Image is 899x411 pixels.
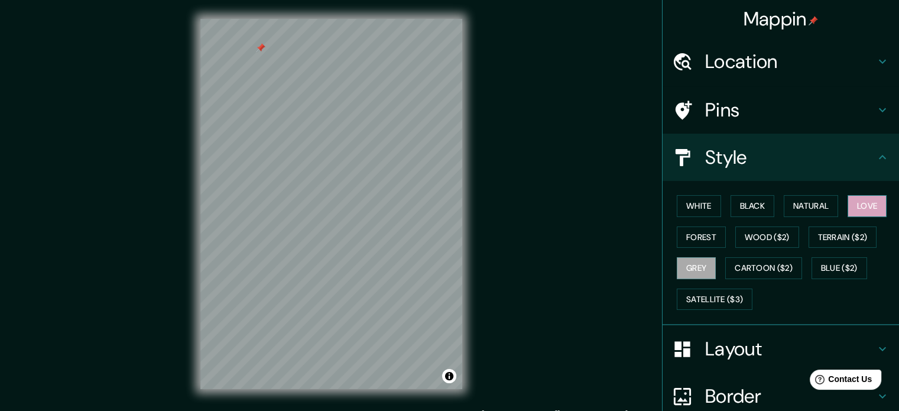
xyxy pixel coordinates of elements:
[677,257,716,279] button: Grey
[677,226,726,248] button: Forest
[725,257,802,279] button: Cartoon ($2)
[705,50,875,73] h4: Location
[794,365,886,398] iframe: Help widget launcher
[735,226,799,248] button: Wood ($2)
[705,145,875,169] h4: Style
[809,16,818,25] img: pin-icon.png
[663,86,899,134] div: Pins
[663,38,899,85] div: Location
[744,7,819,31] h4: Mappin
[663,134,899,181] div: Style
[784,195,838,217] button: Natural
[812,257,867,279] button: Blue ($2)
[705,337,875,361] h4: Layout
[705,384,875,408] h4: Border
[677,289,752,310] button: Satellite ($3)
[848,195,887,217] button: Love
[731,195,775,217] button: Black
[705,98,875,122] h4: Pins
[677,195,721,217] button: White
[442,369,456,383] button: Toggle attribution
[809,226,877,248] button: Terrain ($2)
[663,325,899,373] div: Layout
[200,19,462,389] canvas: Map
